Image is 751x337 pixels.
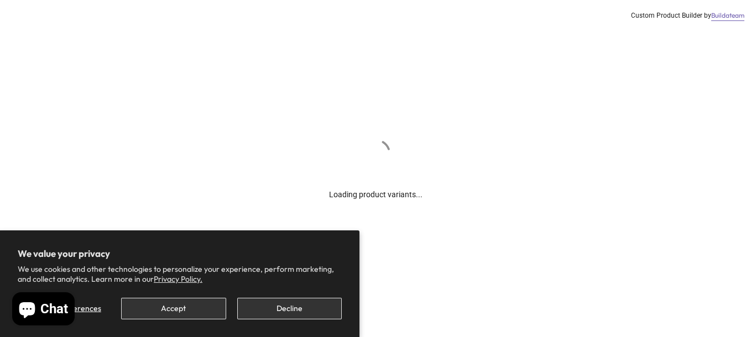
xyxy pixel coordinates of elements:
button: Decline [237,298,342,319]
h2: We value your privacy [18,248,342,259]
p: We use cookies and other technologies to personalize your experience, perform marketing, and coll... [18,264,342,284]
div: Loading product variants... [329,172,423,201]
div: Custom Product Builder by [631,11,744,20]
button: Accept [121,298,226,319]
a: Privacy Policy. [154,274,202,284]
inbox-online-store-chat: Shopify online store chat [9,292,78,328]
a: Buildateam [711,11,744,20]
